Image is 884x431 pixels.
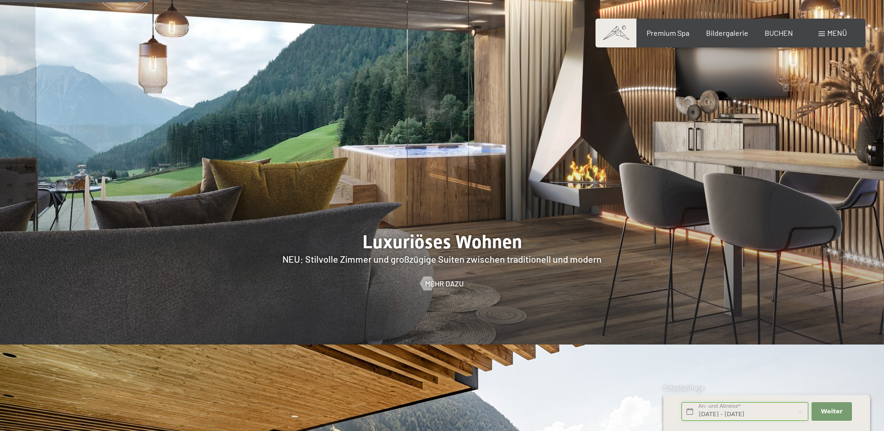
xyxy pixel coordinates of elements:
[706,28,748,37] a: Bildergalerie
[425,278,464,289] span: Mehr dazu
[827,28,847,37] span: Menü
[420,278,464,289] a: Mehr dazu
[812,402,851,421] button: Weiter
[765,28,793,37] a: BUCHEN
[663,385,704,392] span: Schnellanfrage
[647,28,689,37] a: Premium Spa
[821,407,843,416] span: Weiter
